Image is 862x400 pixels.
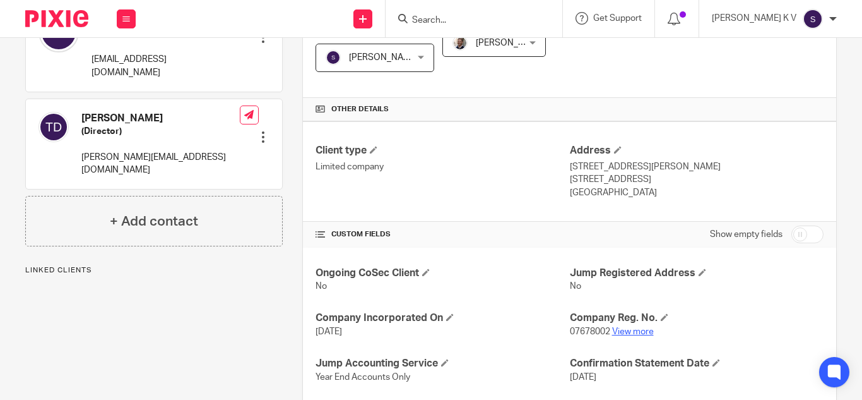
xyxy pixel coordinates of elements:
[81,112,240,125] h4: [PERSON_NAME]
[570,312,824,325] h4: Company Reg. No.
[712,12,796,25] p: [PERSON_NAME] K V
[81,125,240,138] h5: (Director)
[316,229,569,239] h4: CUSTOM FIELDS
[476,39,545,47] span: [PERSON_NAME]
[25,10,88,27] img: Pixie
[570,282,581,291] span: No
[710,228,782,241] label: Show empty fields
[110,212,198,231] h4: + Add contact
[570,144,824,157] h4: Address
[316,161,569,173] p: Limited company
[570,327,610,336] span: 07678002
[92,53,232,79] p: [EMAIL_ADDRESS][DOMAIN_NAME]
[570,357,824,370] h4: Confirmation Statement Date
[331,104,389,114] span: Other details
[570,173,824,186] p: [STREET_ADDRESS]
[81,151,240,177] p: [PERSON_NAME][EMAIL_ADDRESS][DOMAIN_NAME]
[612,327,654,336] a: View more
[316,282,327,291] span: No
[593,14,642,23] span: Get Support
[411,15,524,27] input: Search
[570,186,824,199] p: [GEOGRAPHIC_DATA]
[349,53,434,62] span: [PERSON_NAME] K V
[38,112,69,142] img: svg%3E
[570,161,824,173] p: [STREET_ADDRESS][PERSON_NAME]
[570,267,824,280] h4: Jump Registered Address
[25,265,283,276] p: Linked clients
[316,357,569,370] h4: Jump Accounting Service
[316,144,569,157] h4: Client type
[803,9,823,29] img: svg%3E
[326,50,341,65] img: svg%3E
[316,312,569,325] h4: Company Incorporated On
[570,373,596,382] span: [DATE]
[316,267,569,280] h4: Ongoing CoSec Client
[316,373,410,382] span: Year End Accounts Only
[316,327,342,336] span: [DATE]
[452,35,468,51] img: Matt%20Circle.png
